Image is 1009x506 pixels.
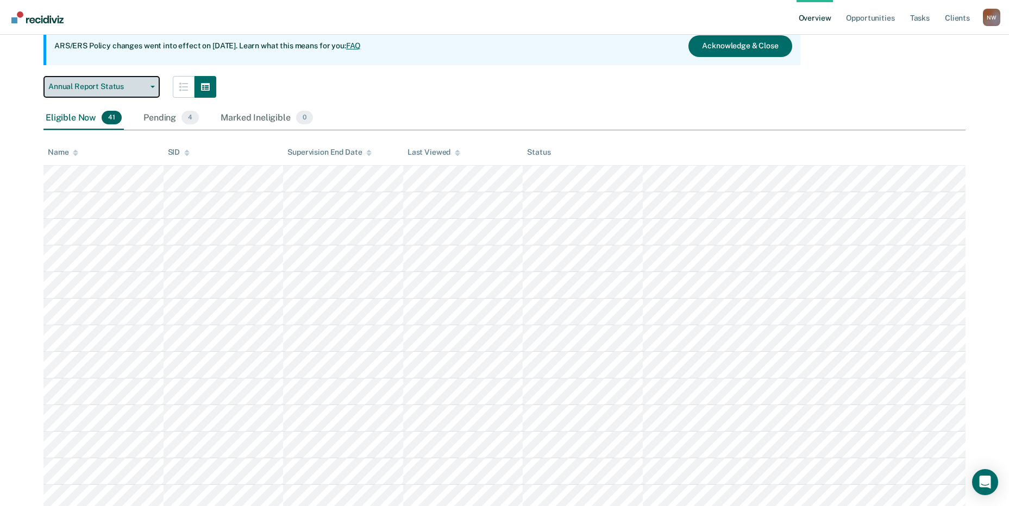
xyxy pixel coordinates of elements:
button: Acknowledge & Close [688,35,792,57]
button: Annual Report Status [43,76,160,98]
div: N W [983,9,1000,26]
p: ARS/ERS Policy changes went into effect on [DATE]. Learn what this means for you: [54,41,361,52]
button: Profile dropdown button [983,9,1000,26]
img: Recidiviz [11,11,64,23]
div: Name [48,148,78,157]
span: 0 [296,111,313,125]
a: FAQ [346,41,361,50]
div: Open Intercom Messenger [972,469,998,495]
div: SID [168,148,190,157]
div: Pending4 [141,106,201,130]
span: 4 [181,111,199,125]
span: 41 [102,111,122,125]
div: Marked Ineligible0 [218,106,315,130]
div: Status [527,148,550,157]
div: Supervision End Date [287,148,372,157]
span: Annual Report Status [48,82,146,91]
div: Last Viewed [408,148,460,157]
div: Eligible Now41 [43,106,124,130]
